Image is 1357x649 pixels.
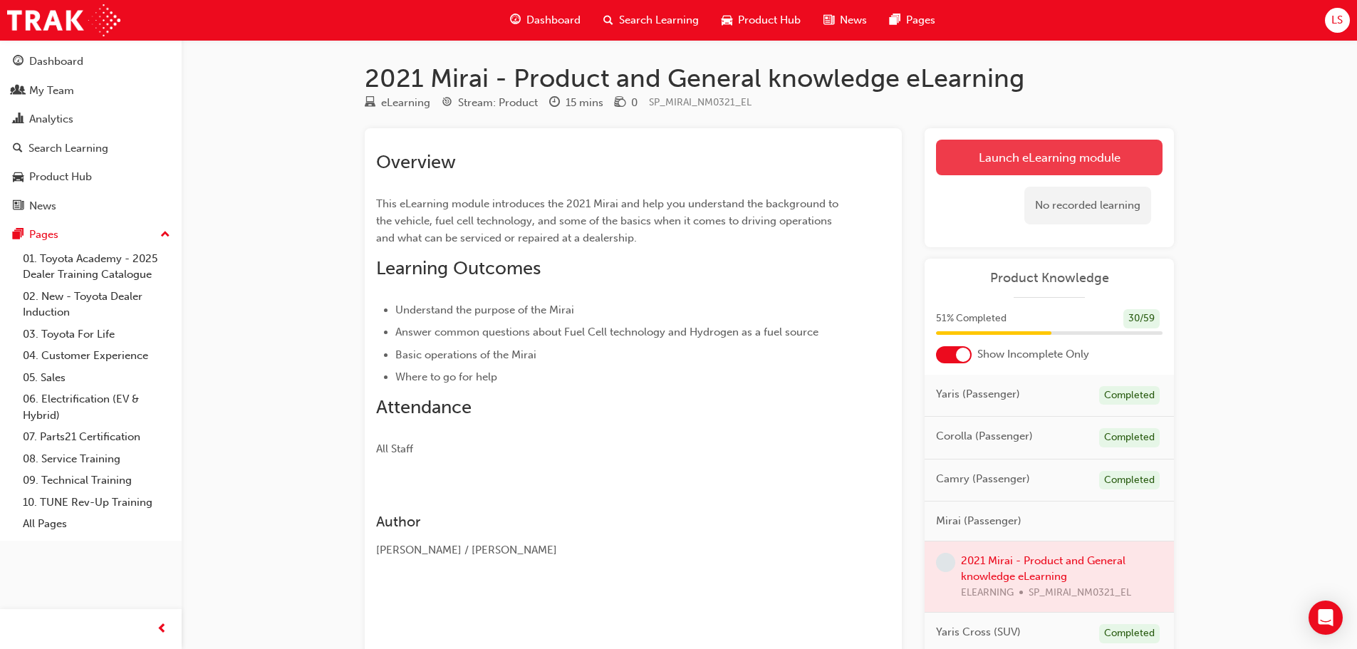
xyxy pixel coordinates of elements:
[17,513,176,535] a: All Pages
[936,471,1030,487] span: Camry (Passenger)
[936,513,1021,529] span: Mirai (Passenger)
[13,85,24,98] span: people-icon
[6,222,176,248] button: Pages
[395,348,536,361] span: Basic operations of the Mirai
[6,48,176,75] a: Dashboard
[549,94,603,112] div: Duration
[157,621,167,638] span: prev-icon
[6,135,176,162] a: Search Learning
[549,97,560,110] span: clock-icon
[17,448,176,470] a: 08. Service Training
[395,370,497,383] span: Where to go for help
[13,171,24,184] span: car-icon
[823,11,834,29] span: news-icon
[890,11,900,29] span: pages-icon
[13,56,24,68] span: guage-icon
[395,326,818,338] span: Answer common questions about Fuel Cell technology and Hydrogen as a fuel source
[17,286,176,323] a: 02. New - Toyota Dealer Induction
[936,428,1033,445] span: Corolla (Passenger)
[376,197,841,244] span: This eLearning module introduces the 2021 Mirai and help you understand the background to the veh...
[376,514,839,530] h3: Author
[13,142,23,155] span: search-icon
[458,95,538,111] div: Stream: Product
[1099,624,1160,643] div: Completed
[592,6,710,35] a: search-iconSearch Learning
[840,12,867,28] span: News
[906,12,935,28] span: Pages
[13,229,24,242] span: pages-icon
[17,469,176,492] a: 09. Technical Training
[29,83,74,99] div: My Team
[6,193,176,219] a: News
[936,140,1163,175] a: Launch eLearning module
[1309,601,1343,635] div: Open Intercom Messenger
[1024,187,1151,224] div: No recorded learning
[1331,12,1343,28] span: LS
[878,6,947,35] a: pages-iconPages
[29,111,73,128] div: Analytics
[738,12,801,28] span: Product Hub
[977,346,1089,363] span: Show Incomplete Only
[160,226,170,244] span: up-icon
[376,257,541,279] span: Learning Outcomes
[6,78,176,104] a: My Team
[936,270,1163,286] a: Product Knowledge
[17,323,176,346] a: 03. Toyota For Life
[6,164,176,190] a: Product Hub
[936,624,1021,640] span: Yaris Cross (SUV)
[376,396,472,418] span: Attendance
[17,345,176,367] a: 04. Customer Experience
[615,94,638,112] div: Price
[17,388,176,426] a: 06. Electrification (EV & Hybrid)
[510,11,521,29] span: guage-icon
[499,6,592,35] a: guage-iconDashboard
[1325,8,1350,33] button: LS
[29,198,56,214] div: News
[13,113,24,126] span: chart-icon
[1099,386,1160,405] div: Completed
[442,94,538,112] div: Stream
[365,97,375,110] span: learningResourceType_ELEARNING-icon
[526,12,581,28] span: Dashboard
[631,95,638,111] div: 0
[29,227,58,243] div: Pages
[710,6,812,35] a: car-iconProduct Hub
[619,12,699,28] span: Search Learning
[28,140,108,157] div: Search Learning
[936,553,955,572] span: learningRecordVerb_NONE-icon
[13,200,24,213] span: news-icon
[395,303,574,316] span: Understand the purpose of the Mirai
[7,4,120,36] img: Trak
[603,11,613,29] span: search-icon
[29,53,83,70] div: Dashboard
[936,386,1020,403] span: Yaris (Passenger)
[566,95,603,111] div: 15 mins
[1123,309,1160,328] div: 30 / 59
[812,6,878,35] a: news-iconNews
[722,11,732,29] span: car-icon
[1099,471,1160,490] div: Completed
[936,311,1007,327] span: 51 % Completed
[615,97,625,110] span: money-icon
[649,96,752,108] span: Learning resource code
[365,94,430,112] div: Type
[381,95,430,111] div: eLearning
[17,367,176,389] a: 05. Sales
[17,492,176,514] a: 10. TUNE Rev-Up Training
[376,151,456,173] span: Overview
[6,106,176,133] a: Analytics
[6,46,176,222] button: DashboardMy TeamAnalyticsSearch LearningProduct HubNews
[17,248,176,286] a: 01. Toyota Academy - 2025 Dealer Training Catalogue
[376,442,413,455] span: All Staff
[29,169,92,185] div: Product Hub
[376,542,839,559] div: [PERSON_NAME] / [PERSON_NAME]
[442,97,452,110] span: target-icon
[365,63,1174,94] h1: 2021 Mirai - Product and General knowledge eLearning
[17,426,176,448] a: 07. Parts21 Certification
[1099,428,1160,447] div: Completed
